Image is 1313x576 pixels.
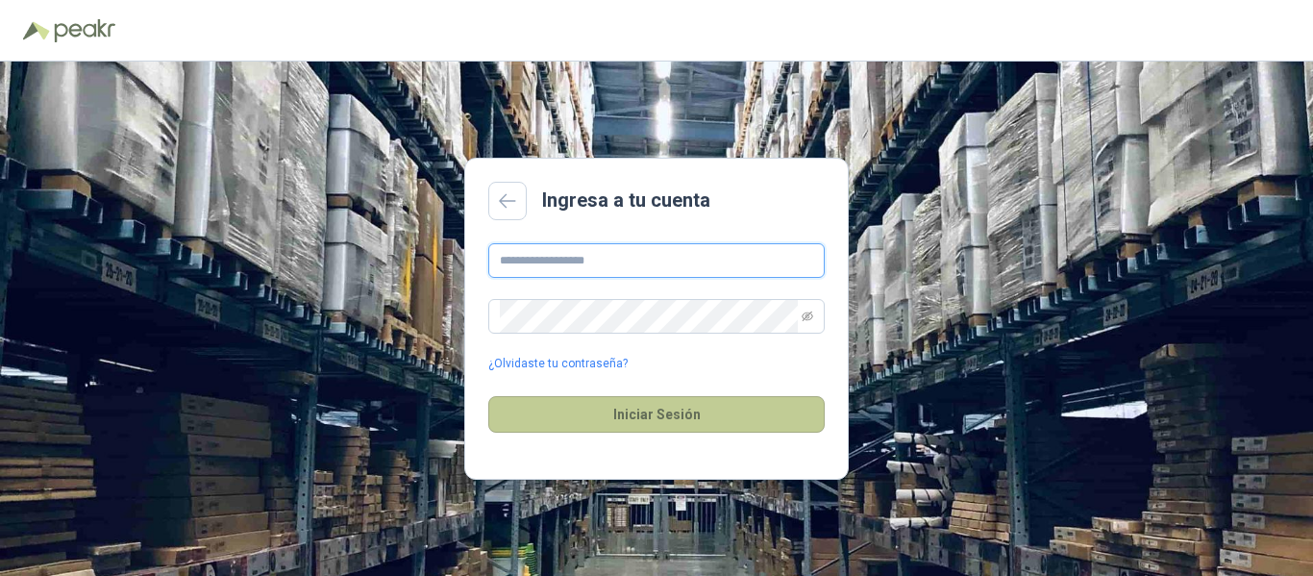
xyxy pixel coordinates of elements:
img: Logo [23,21,50,40]
a: ¿Olvidaste tu contraseña? [488,355,628,373]
button: Iniciar Sesión [488,396,825,433]
h2: Ingresa a tu cuenta [542,186,710,215]
img: Peakr [54,19,115,42]
span: eye-invisible [802,311,813,322]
